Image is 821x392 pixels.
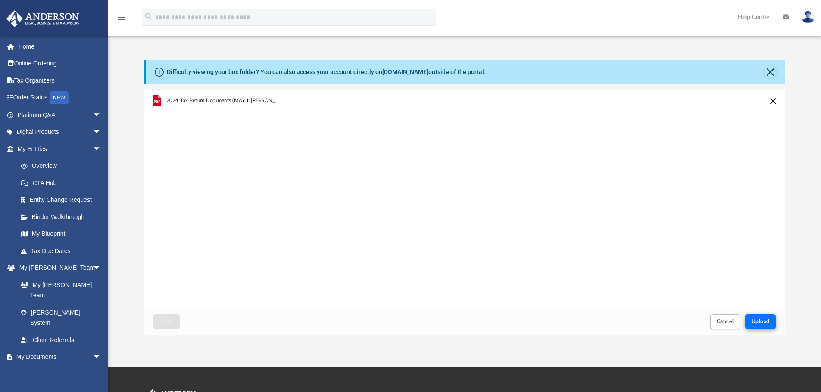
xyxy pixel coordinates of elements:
a: Binder Walkthrough [12,208,114,225]
span: Upload [752,319,770,324]
span: arrow_drop_down [93,106,110,124]
div: NEW [50,91,69,104]
button: Cancel this upload [768,96,778,106]
i: search [144,12,153,21]
a: Online Ordering [6,55,114,72]
span: arrow_drop_down [93,140,110,158]
span: Cancel [717,319,734,324]
div: Upload [144,90,786,335]
a: My [PERSON_NAME] Team [12,276,106,304]
div: grid [144,90,786,309]
a: [DOMAIN_NAME] [382,68,428,75]
a: Tax Due Dates [12,242,114,259]
span: arrow_drop_down [93,349,110,366]
a: Overview [12,157,114,175]
img: User Pic [802,11,815,23]
a: Digital Productsarrow_drop_down [6,123,114,141]
a: Tax Organizers [6,72,114,89]
span: 2024 Tax Return Documents (MAY II [PERSON_NAME] and MEITAL MAY - Client Copy).pdf [166,98,279,103]
div: Difficulty viewing your box folder? You can also access your account directly on outside of the p... [167,68,486,77]
button: Close [764,66,776,78]
button: Cancel [710,314,740,329]
a: My Blueprint [12,225,110,243]
a: Client Referrals [12,331,110,349]
span: Close [159,319,173,324]
a: Home [6,38,114,55]
span: arrow_drop_down [93,259,110,277]
a: My Documentsarrow_drop_down [6,349,110,366]
a: My Entitiesarrow_drop_down [6,140,114,157]
img: Anderson Advisors Platinum Portal [4,10,82,27]
a: Platinum Q&Aarrow_drop_down [6,106,114,123]
span: arrow_drop_down [93,123,110,141]
a: CTA Hub [12,174,114,191]
a: Entity Change Request [12,191,114,209]
a: menu [116,16,127,22]
button: Close [153,314,180,329]
a: My [PERSON_NAME] Teamarrow_drop_down [6,259,110,277]
a: [PERSON_NAME] System [12,304,110,331]
i: menu [116,12,127,22]
button: Upload [745,314,776,329]
a: Order StatusNEW [6,89,114,107]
